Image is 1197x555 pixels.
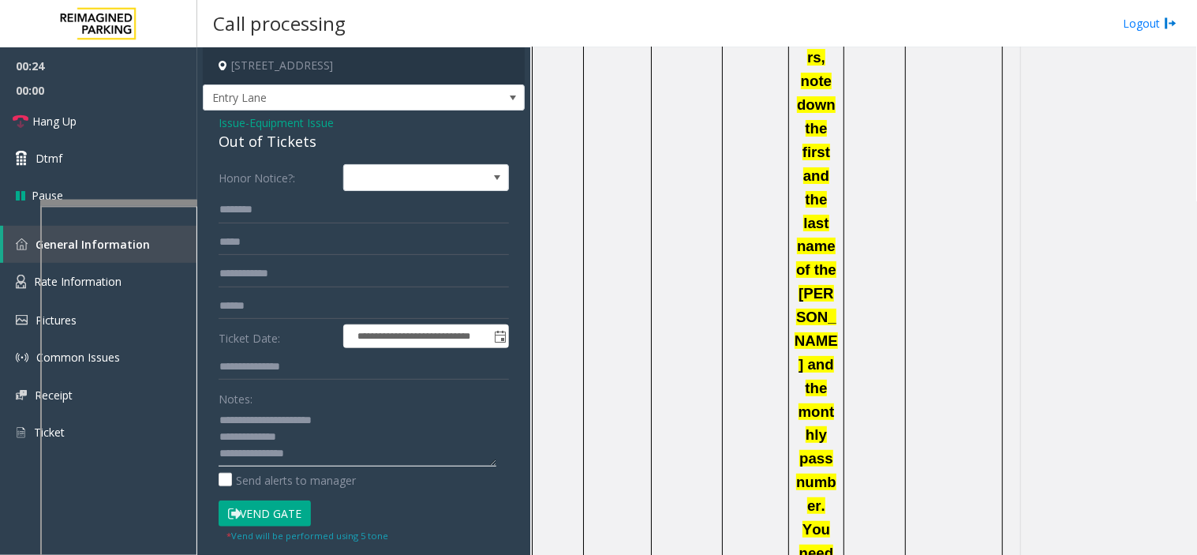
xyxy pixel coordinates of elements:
[249,114,334,131] span: Equipment Issue
[245,115,334,130] span: -
[219,472,356,489] label: Send alerts to manager
[36,313,77,328] span: Pictures
[1124,15,1177,32] a: Logout
[16,275,26,289] img: 'icon'
[205,4,353,43] h3: Call processing
[226,530,388,542] small: Vend will be performed using 5 tone
[32,113,77,129] span: Hang Up
[36,150,62,167] span: Dtmf
[16,238,28,250] img: 'icon'
[219,385,252,407] label: Notes:
[16,426,26,440] img: 'icon'
[219,501,311,527] button: Vend Gate
[36,350,120,365] span: Common Issues
[34,425,65,440] span: Ticket
[16,315,28,325] img: 'icon'
[203,47,525,84] h4: [STREET_ADDRESS]
[204,85,460,111] span: Entry Lane
[3,226,197,263] a: General Information
[1165,15,1177,32] img: logout
[36,237,150,252] span: General Information
[35,388,73,403] span: Receipt
[219,114,245,131] span: Issue
[215,164,339,191] label: Honor Notice?:
[34,274,122,289] span: Rate Information
[16,351,28,364] img: 'icon'
[491,325,508,347] span: Toggle popup
[215,324,339,348] label: Ticket Date:
[16,390,27,400] img: 'icon'
[219,131,509,152] div: Out of Tickets
[32,187,63,204] span: Pause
